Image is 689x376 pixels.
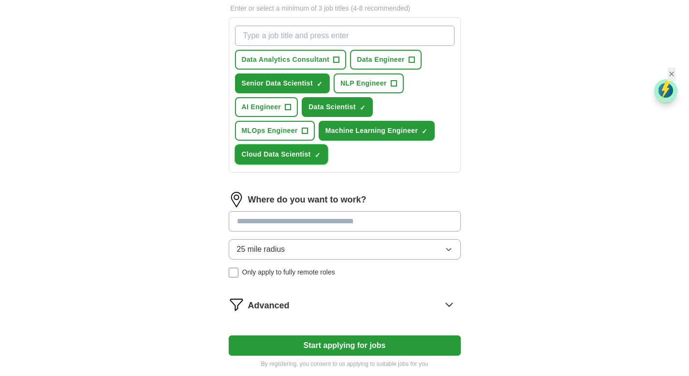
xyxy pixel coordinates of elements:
span: Machine Learning Engineer [325,126,418,136]
span: MLOps Engineer [242,126,298,136]
input: Only apply to fully remote roles [229,268,238,277]
span: ✓ [360,104,366,112]
span: 25 mile radius [237,244,285,255]
span: Data Scientist [308,102,356,112]
p: Enter or select a minimum of 3 job titles (4-8 recommended) [229,3,461,14]
span: ✓ [317,80,323,88]
span: Cloud Data Scientist [242,149,311,159]
button: Senior Data Scientist✓ [235,73,330,93]
span: Data Analytics Consultant [242,55,330,65]
span: Only apply to fully remote roles [242,267,335,277]
p: By registering, you consent to us applying to suitable jobs for you [229,360,461,368]
button: Data Analytics Consultant [235,50,347,70]
span: NLP Engineer [340,78,387,88]
span: ✓ [315,151,321,159]
span: Data Engineer [357,55,405,65]
img: filter [229,297,244,312]
span: ✓ [422,128,427,135]
span: AI Engineer [242,102,281,112]
button: MLOps Engineer [235,121,315,141]
button: Cloud Data Scientist✓ [235,145,328,164]
label: Where do you want to work? [248,193,366,206]
button: Machine Learning Engineer✓ [319,121,435,141]
button: 25 mile radius [229,239,461,260]
button: Data Scientist✓ [302,97,373,117]
img: location.png [229,192,244,207]
input: Type a job title and press enter [235,26,454,46]
span: Senior Data Scientist [242,78,313,88]
button: Data Engineer [350,50,422,70]
button: NLP Engineer [334,73,404,93]
button: Start applying for jobs [229,335,461,356]
span: Advanced [248,299,290,312]
button: AI Engineer [235,97,298,117]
